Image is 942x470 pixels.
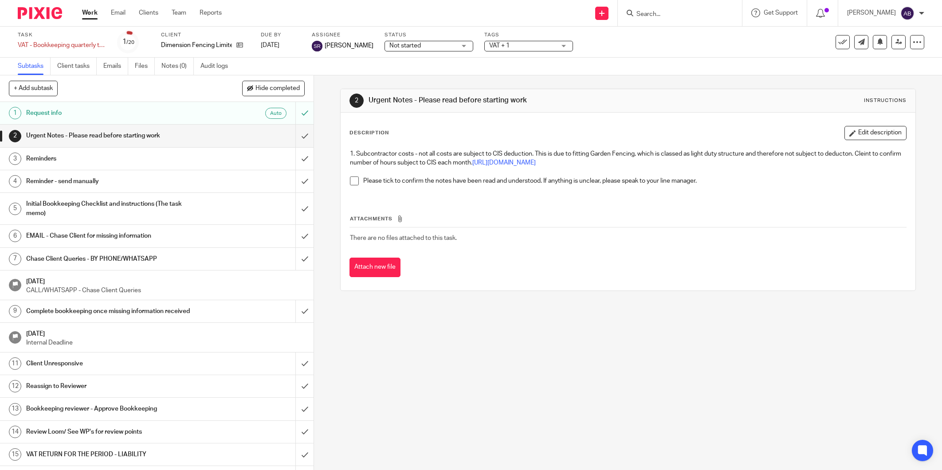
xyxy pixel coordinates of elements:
[26,448,200,461] h1: VAT RETURN FOR THE PERIOD - LIABILITY
[9,403,21,415] div: 13
[847,8,896,17] p: [PERSON_NAME]
[111,8,126,17] a: Email
[161,31,250,39] label: Client
[9,230,21,242] div: 6
[9,426,21,438] div: 14
[312,31,373,39] label: Assignee
[349,94,364,108] div: 2
[349,258,400,278] button: Attach new file
[9,357,21,370] div: 11
[200,58,235,75] a: Audit logs
[26,286,305,295] p: CALL/WHATSAPP - Chase Client Queries
[9,107,21,119] div: 1
[312,41,322,51] img: svg%3E
[161,58,194,75] a: Notes (0)
[265,108,287,119] div: Auto
[389,43,421,49] span: Not started
[161,41,232,50] p: Dimension Fencing Limited
[9,175,21,188] div: 4
[350,149,906,168] p: 1. Subcontractor costs - not all costs are subject to CIS deduction. This is due to fitting Garde...
[325,41,373,50] span: [PERSON_NAME]
[255,85,300,92] span: Hide completed
[484,31,573,39] label: Tags
[764,10,798,16] span: Get Support
[26,106,200,120] h1: Request info
[242,81,305,96] button: Hide completed
[26,338,305,347] p: Internal Deadline
[26,327,305,338] h1: [DATE]
[9,153,21,165] div: 3
[26,425,200,439] h1: Review Loom/ See WP's for review points
[261,42,279,48] span: [DATE]
[26,305,200,318] h1: Complete bookkeeping once missing information received
[18,58,51,75] a: Subtasks
[139,8,158,17] a: Clients
[26,275,305,286] h1: [DATE]
[26,129,200,142] h1: Urgent Notes - Please read before starting work
[636,11,715,19] input: Search
[349,129,389,137] p: Description
[363,176,906,185] p: Please tick to confirm the notes have been read and understood. If anything is unclear, please sp...
[844,126,907,140] button: Edit description
[369,96,647,105] h1: Urgent Notes - Please read before starting work
[472,160,536,166] a: [URL][DOMAIN_NAME]
[26,152,200,165] h1: Reminders
[900,6,915,20] img: svg%3E
[122,37,134,47] div: 1
[126,40,134,45] small: /20
[103,58,128,75] a: Emails
[9,448,21,461] div: 15
[26,197,200,220] h1: Initial Bookkeeping Checklist and instructions (The task memo)
[9,253,21,265] div: 7
[26,357,200,370] h1: Client Unresponsive
[489,43,510,49] span: VAT + 1
[350,216,392,221] span: Attachments
[57,58,97,75] a: Client tasks
[172,8,186,17] a: Team
[200,8,222,17] a: Reports
[261,31,301,39] label: Due by
[9,203,21,215] div: 5
[26,229,200,243] h1: EMAIL - Chase Client for missing information
[82,8,98,17] a: Work
[385,31,473,39] label: Status
[18,41,106,50] div: VAT - Bookkeeping quarterly tasks
[135,58,155,75] a: Files
[9,305,21,317] div: 9
[18,7,62,19] img: Pixie
[864,97,907,104] div: Instructions
[9,130,21,142] div: 2
[350,235,457,241] span: There are no files attached to this task.
[18,31,106,39] label: Task
[26,252,200,266] h1: Chase Client Queries - BY PHONE/WHATSAPP
[26,175,200,188] h1: Reminder - send manually
[9,380,21,392] div: 12
[26,380,200,393] h1: Reassign to Reviewer
[9,81,58,96] button: + Add subtask
[26,402,200,415] h1: Bookkeeping reviewer - Approve Bookkeeping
